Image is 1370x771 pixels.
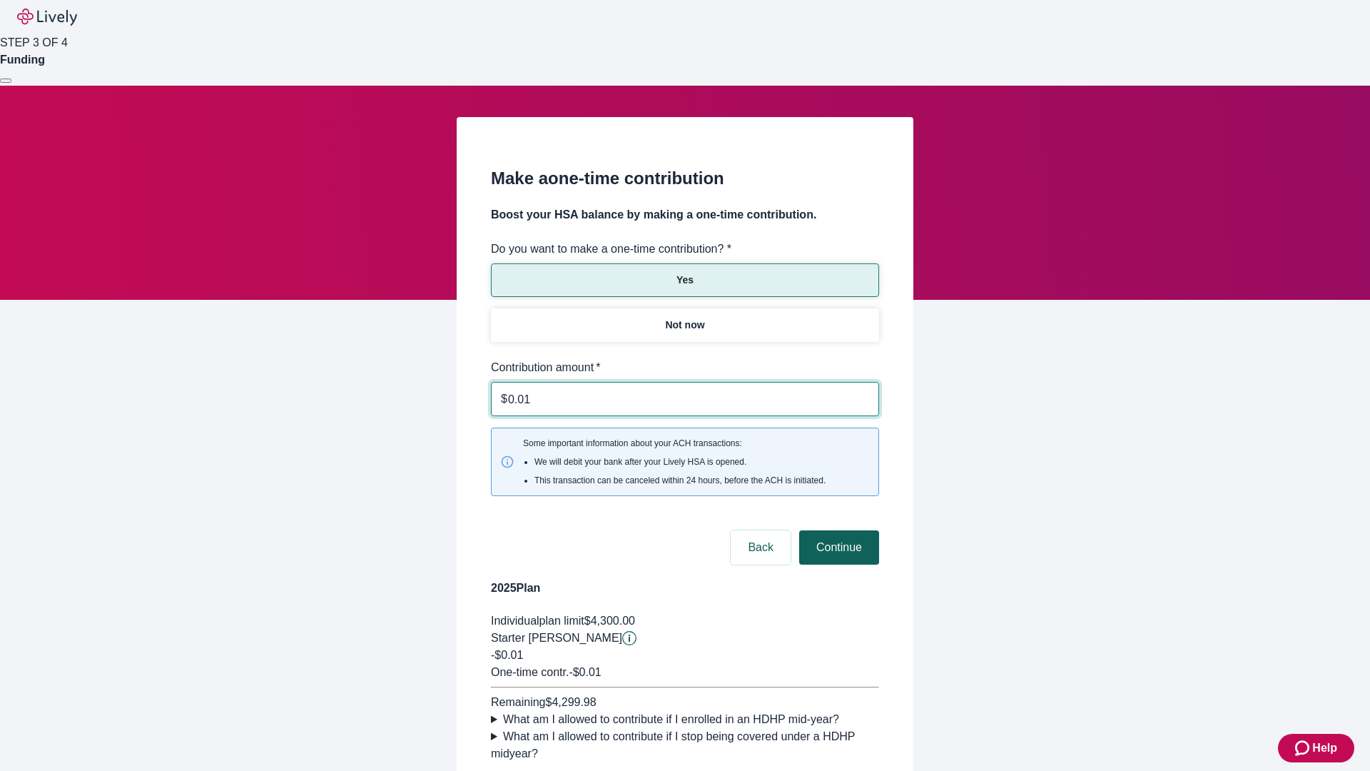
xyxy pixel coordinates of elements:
input: $0.00 [508,385,879,413]
label: Contribution amount [491,359,601,376]
span: Starter [PERSON_NAME] [491,632,622,644]
li: This transaction can be canceled within 24 hours, before the ACH is initiated. [534,474,826,487]
summary: What am I allowed to contribute if I enrolled in an HDHP mid-year? [491,711,879,728]
span: $4,300.00 [584,615,635,627]
span: -$0.01 [491,649,523,661]
h4: 2025 Plan [491,580,879,597]
span: Help [1312,740,1337,757]
span: - $0.01 [569,666,601,678]
span: Remaining [491,696,545,708]
h4: Boost your HSA balance by making a one-time contribution. [491,206,879,223]
button: Lively will contribute $0.01 to establish your account [622,631,636,645]
span: Some important information about your ACH transactions: [523,437,826,487]
h2: Make a one-time contribution [491,166,879,191]
button: Not now [491,308,879,342]
p: Yes [676,273,694,288]
img: Lively [17,9,77,26]
button: Back [731,530,791,565]
label: Do you want to make a one-time contribution? * [491,241,731,258]
li: We will debit your bank after your Lively HSA is opened. [534,455,826,468]
span: Individual plan limit [491,615,584,627]
summary: What am I allowed to contribute if I stop being covered under a HDHP midyear? [491,728,879,762]
button: Zendesk support iconHelp [1278,734,1354,762]
span: $4,299.98 [545,696,596,708]
p: $ [501,390,507,408]
svg: Zendesk support icon [1295,740,1312,757]
span: One-time contr. [491,666,569,678]
svg: Starter penny details [622,631,636,645]
p: Not now [665,318,704,333]
button: Yes [491,263,879,297]
button: Continue [799,530,879,565]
